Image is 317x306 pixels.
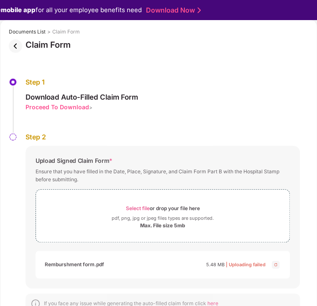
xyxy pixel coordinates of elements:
[26,133,300,141] div: Step 2
[112,214,214,222] div: pdf, png, jpg or jpeg files types are supported.
[9,39,26,53] img: svg+xml;base64,PHN2ZyBpZD0iUHJldi0zMngzMiIgeG1sbnM9Imh0dHA6Ly93d3cudzMub3JnLzIwMDAvc3ZnIiB3aWR0aD...
[126,205,150,211] span: Select file
[47,28,51,35] div: >
[26,39,74,50] div: Claim Form
[26,103,89,111] div: Proceed To Download
[45,257,104,272] div: Remburshment form.pdf
[9,28,46,35] div: Documents List
[26,93,138,102] div: Download Auto-Filled Claim Form
[126,203,200,214] div: or drop your file here
[197,6,201,15] img: Stroke
[26,78,138,87] div: Step 1
[226,262,266,267] span: | Uploading failed
[140,222,185,229] div: Max. File size 5mb
[9,133,17,141] img: svg+xml;base64,PHN2ZyBpZD0iU3RlcC1QZW5kaW5nLTMyeDMyIiB4bWxucz0iaHR0cDovL3d3dy53My5vcmcvMjAwMC9zdm...
[52,28,80,35] div: Claim Form
[9,78,17,86] img: svg+xml;base64,PHN2ZyBpZD0iU3RlcC1BY3RpdmUtMzJ4MzIiIHhtbG5zPSJodHRwOi8vd3d3LnczLm9yZy8yMDAwL3N2Zy...
[36,156,112,166] div: Upload Signed Claim Form
[146,6,198,15] a: Download Now
[36,166,290,185] div: Ensure that you have filled in the Date, Place, Signature, and Claim Form Part B with the Hospita...
[36,196,289,236] span: Select fileor drop your file herepdf, png, jpg or jpeg files types are supported.Max. File size 5mb
[1,6,36,14] strong: mobile app
[271,260,281,270] img: svg+xml;base64,PHN2ZyBpZD0iQ3Jvc3MtMjR4MjQiIHhtbG5zPSJodHRwOi8vd3d3LnczLm9yZy8yMDAwL3N2ZyIgd2lkdG...
[206,262,225,267] span: 5.48 MB
[89,104,92,111] span: >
